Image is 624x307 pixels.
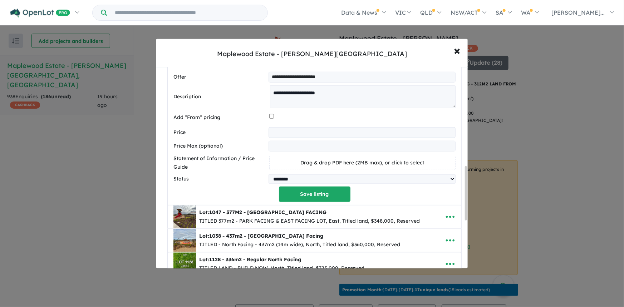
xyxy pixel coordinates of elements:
[199,264,364,273] div: TITLED LAND - BUILD NOW, North, Titled land, $325,000, Reserved
[454,43,461,58] span: ×
[173,206,196,228] img: Maplewood%20Estate%20-%20Melton%20South%20-%20Lot%201047%20-%20377M2%20-%20EAST%20-%20PARK%20FACI...
[551,9,605,16] span: [PERSON_NAME]...
[209,209,326,216] span: 1047 - 377M2 - [GEOGRAPHIC_DATA] FACING
[108,5,266,20] input: Try estate name, suburb, builder or developer
[199,241,400,249] div: TITLED - North Facing - 437m2 (14m wide), North, Titled land, $360,000, Reserved
[199,233,323,239] b: Lot:
[209,256,301,263] span: 1128 - 336m2 - Regular North Facing
[217,49,407,59] div: Maplewood Estate - [PERSON_NAME][GEOGRAPHIC_DATA]
[173,113,266,122] label: Add "From" pricing
[173,253,196,276] img: Maplewood%20Estate%20-%20Melton%20South%20-%20Lot%201128%20-%20336m2%20-%20Regular%20North%20Faci...
[199,209,326,216] b: Lot:
[279,187,350,202] button: Save listing
[199,217,420,226] div: TITLED 377m2 - PARK FACING & EAST FACING LOT, East, Titled land, $348,000, Reserved
[199,256,301,263] b: Lot:
[173,128,266,137] label: Price
[173,73,266,81] label: Offer
[10,9,70,18] img: Openlot PRO Logo White
[173,175,266,183] label: Status
[209,233,323,239] span: 1038 - 437m2 - [GEOGRAPHIC_DATA] Facing
[173,229,196,252] img: Maplewood%20Estate%20-%20Melton%20South%20-%20Lot%201038%20-%20437m2%20-%20North%20-%20Park%20Fac...
[173,93,267,101] label: Description
[173,154,266,172] label: Statement of Information / Price Guide
[173,142,266,150] label: Price Max (optional)
[301,159,424,166] span: Drag & drop PDF here (2MB max), or click to select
